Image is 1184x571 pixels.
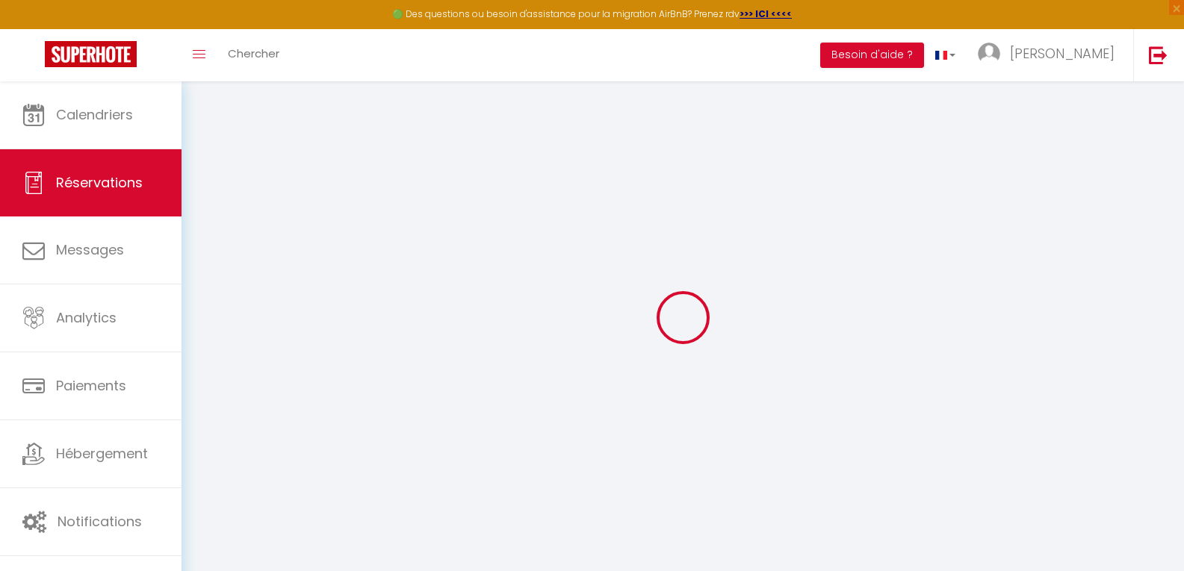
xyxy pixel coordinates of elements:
[56,105,133,124] span: Calendriers
[967,29,1133,81] a: ... [PERSON_NAME]
[58,512,142,531] span: Notifications
[56,308,117,327] span: Analytics
[820,43,924,68] button: Besoin d'aide ?
[56,444,148,463] span: Hébergement
[1149,46,1168,64] img: logout
[228,46,279,61] span: Chercher
[217,29,291,81] a: Chercher
[1010,44,1115,63] span: [PERSON_NAME]
[56,376,126,395] span: Paiements
[740,7,792,20] a: >>> ICI <<<<
[45,41,137,67] img: Super Booking
[978,43,1000,65] img: ...
[56,173,143,192] span: Réservations
[56,240,124,259] span: Messages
